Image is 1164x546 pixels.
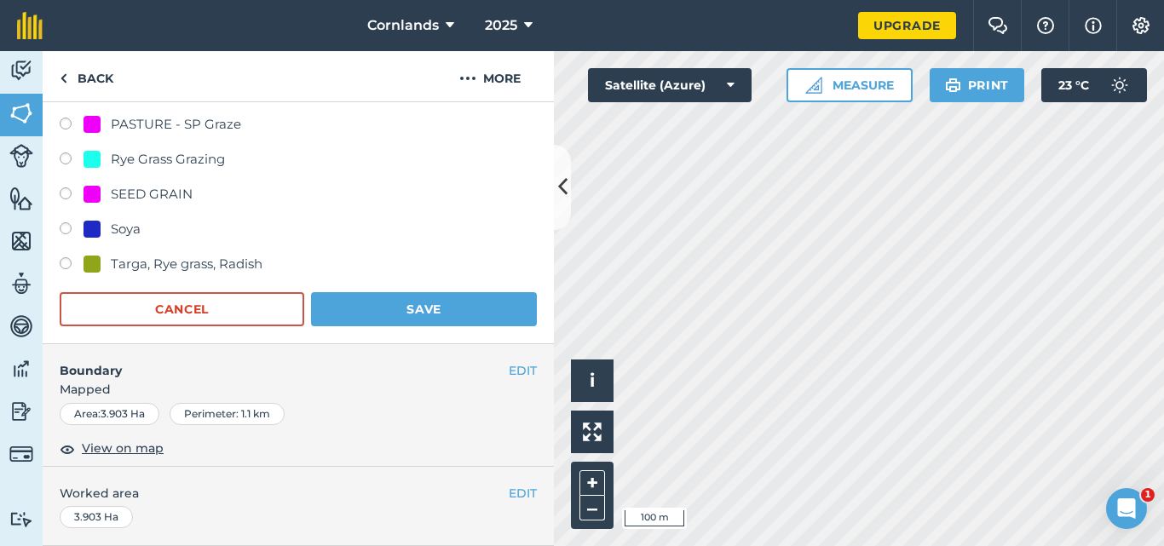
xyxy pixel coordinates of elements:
a: Upgrade [858,12,956,39]
button: View on map [60,439,164,459]
span: 23 ° C [1058,68,1089,102]
button: EDIT [509,484,537,503]
img: svg+xml;base64,PD94bWwgdmVyc2lvbj0iMS4wIiBlbmNvZGluZz0idXRmLTgiPz4KPCEtLSBHZW5lcmF0b3I6IEFkb2JlIE... [9,271,33,296]
img: Two speech bubbles overlapping with the left bubble in the forefront [988,17,1008,34]
span: View on map [82,439,164,457]
img: svg+xml;base64,PD94bWwgdmVyc2lvbj0iMS4wIiBlbmNvZGluZz0idXRmLTgiPz4KPCEtLSBHZW5lcmF0b3I6IEFkb2JlIE... [9,511,33,527]
img: fieldmargin Logo [17,12,43,39]
button: – [579,496,605,520]
img: svg+xml;base64,PD94bWwgdmVyc2lvbj0iMS4wIiBlbmNvZGluZz0idXRmLTgiPz4KPCEtLSBHZW5lcmF0b3I6IEFkb2JlIE... [9,399,33,424]
img: svg+xml;base64,PHN2ZyB4bWxucz0iaHR0cDovL3d3dy53My5vcmcvMjAwMC9zdmciIHdpZHRoPSI1NiIgaGVpZ2h0PSI2MC... [9,101,33,126]
button: 23 °C [1041,68,1147,102]
button: Measure [787,68,913,102]
iframe: Intercom live chat [1106,488,1147,529]
img: svg+xml;base64,PD94bWwgdmVyc2lvbj0iMS4wIiBlbmNvZGluZz0idXRmLTgiPz4KPCEtLSBHZW5lcmF0b3I6IEFkb2JlIE... [9,313,33,339]
button: EDIT [509,361,537,380]
span: Mapped [43,380,554,399]
img: svg+xml;base64,PD94bWwgdmVyc2lvbj0iMS4wIiBlbmNvZGluZz0idXRmLTgiPz4KPCEtLSBHZW5lcmF0b3I6IEFkb2JlIE... [1103,68,1137,102]
span: 1 [1141,488,1155,502]
div: 3.903 Ha [60,506,133,528]
h4: Boundary [43,344,509,380]
img: A question mark icon [1035,17,1056,34]
img: svg+xml;base64,PD94bWwgdmVyc2lvbj0iMS4wIiBlbmNvZGluZz0idXRmLTgiPz4KPCEtLSBHZW5lcmF0b3I6IEFkb2JlIE... [9,356,33,382]
div: Perimeter : 1.1 km [170,403,285,425]
button: More [426,51,554,101]
img: Four arrows, one pointing top left, one top right, one bottom right and the last bottom left [583,422,602,441]
button: Satellite (Azure) [588,68,752,102]
a: Back [43,51,130,101]
div: Area : 3.903 Ha [60,403,159,425]
div: Soya [111,219,141,239]
img: A cog icon [1131,17,1151,34]
img: svg+xml;base64,PHN2ZyB4bWxucz0iaHR0cDovL3d3dy53My5vcmcvMjAwMC9zdmciIHdpZHRoPSIxOCIgaGVpZ2h0PSIyNC... [60,439,75,459]
button: Cancel [60,292,304,326]
img: svg+xml;base64,PHN2ZyB4bWxucz0iaHR0cDovL3d3dy53My5vcmcvMjAwMC9zdmciIHdpZHRoPSI1NiIgaGVpZ2h0PSI2MC... [9,186,33,211]
img: svg+xml;base64,PD94bWwgdmVyc2lvbj0iMS4wIiBlbmNvZGluZz0idXRmLTgiPz4KPCEtLSBHZW5lcmF0b3I6IEFkb2JlIE... [9,58,33,83]
div: SEED GRAIN [111,184,193,204]
span: Worked area [60,484,537,503]
span: Cornlands [367,15,439,36]
img: svg+xml;base64,PHN2ZyB4bWxucz0iaHR0cDovL3d3dy53My5vcmcvMjAwMC9zdmciIHdpZHRoPSIxOSIgaGVpZ2h0PSIyNC... [945,75,961,95]
button: Save [311,292,537,326]
img: svg+xml;base64,PHN2ZyB4bWxucz0iaHR0cDovL3d3dy53My5vcmcvMjAwMC9zdmciIHdpZHRoPSI5IiBoZWlnaHQ9IjI0Ii... [60,68,67,89]
span: 2025 [485,15,517,36]
div: Targa, Rye grass, Radish [111,254,262,274]
div: Rye Grass Grazing [111,149,225,170]
button: Print [930,68,1025,102]
img: svg+xml;base64,PD94bWwgdmVyc2lvbj0iMS4wIiBlbmNvZGluZz0idXRmLTgiPz4KPCEtLSBHZW5lcmF0b3I6IEFkb2JlIE... [9,144,33,168]
img: Ruler icon [805,77,822,94]
img: svg+xml;base64,PHN2ZyB4bWxucz0iaHR0cDovL3d3dy53My5vcmcvMjAwMC9zdmciIHdpZHRoPSIxNyIgaGVpZ2h0PSIxNy... [1085,15,1102,36]
img: svg+xml;base64,PHN2ZyB4bWxucz0iaHR0cDovL3d3dy53My5vcmcvMjAwMC9zdmciIHdpZHRoPSIyMCIgaGVpZ2h0PSIyNC... [459,68,476,89]
img: svg+xml;base64,PD94bWwgdmVyc2lvbj0iMS4wIiBlbmNvZGluZz0idXRmLTgiPz4KPCEtLSBHZW5lcmF0b3I6IEFkb2JlIE... [9,442,33,466]
div: PASTURE - SP Graze [111,114,241,135]
span: i [590,370,595,391]
button: + [579,470,605,496]
img: svg+xml;base64,PHN2ZyB4bWxucz0iaHR0cDovL3d3dy53My5vcmcvMjAwMC9zdmciIHdpZHRoPSI1NiIgaGVpZ2h0PSI2MC... [9,228,33,254]
button: i [571,359,614,402]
